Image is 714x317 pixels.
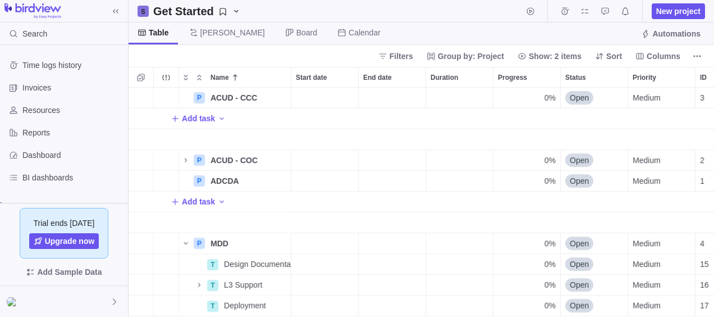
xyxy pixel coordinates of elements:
span: Sort [591,48,626,64]
div: Name [179,88,291,108]
div: Duration [426,67,493,87]
span: Design Documentation [224,259,291,270]
div: Duration [426,296,493,316]
div: ADCDA [206,171,291,191]
h2: Get Started [153,3,214,19]
div: Start date [291,88,359,108]
div: Progress [493,212,561,233]
div: Medium [628,254,695,274]
div: Status [561,212,628,233]
div: Status [561,67,628,87]
div: Trouble indication [154,171,179,192]
div: Open [561,88,628,108]
div: Trouble indication [154,212,179,233]
span: End date [363,72,392,83]
span: ACUD - CCC [210,92,257,103]
span: Time logs history [22,60,123,71]
div: Medium [628,88,695,108]
div: Trouble indication [154,254,179,275]
div: Name [179,254,291,275]
div: Priority [628,212,695,233]
span: 0% [544,279,556,291]
span: Get Started [149,3,245,19]
span: Medium [633,259,661,270]
div: Priority [628,150,695,171]
div: Priority [628,171,695,192]
div: Open [561,296,628,316]
div: Priority [628,88,695,108]
div: L3 Support [219,275,291,295]
img: logo [4,3,61,19]
span: Add task [182,196,215,207]
span: Add Sample Data [9,263,119,281]
div: End date [359,275,426,296]
span: Automations [637,26,705,42]
div: Priority [628,233,695,254]
span: Upgrade now [45,236,95,247]
div: Medium [628,150,695,170]
div: Progress [493,88,561,108]
div: End date [359,67,425,87]
span: Automations [652,28,701,39]
div: End date [359,212,426,233]
div: Trouble indication [154,275,179,296]
span: 2 [700,155,704,166]
div: Priority [628,254,695,275]
span: Columns [647,51,680,62]
span: New project [652,3,705,19]
span: Reports [22,127,123,138]
div: Name [179,233,291,254]
div: Open [561,171,628,191]
div: Name [206,67,291,87]
div: Trouble indication [154,129,179,150]
div: T [207,259,218,270]
span: More actions [689,48,705,64]
div: End date [359,171,426,192]
div: End date [359,129,426,150]
div: Name [179,296,291,316]
span: Notifications [617,3,633,19]
div: 0% [493,254,560,274]
span: Start timer [523,3,538,19]
div: Status [561,275,628,296]
div: Duration [426,129,493,150]
span: Name [210,72,229,83]
div: 0% [493,171,560,191]
span: Show: 2 items [529,51,582,62]
div: Start date [291,275,359,296]
span: Add task [171,194,215,210]
div: Open [561,254,628,274]
div: Open [561,150,628,170]
div: End date [359,150,426,171]
div: 0% [493,233,560,253]
div: Status [561,129,628,150]
div: Trouble indication [154,88,179,108]
span: 0% [544,300,556,311]
span: New project [656,6,701,17]
span: 0% [544,238,556,249]
div: P [194,175,205,187]
span: Table [149,27,169,38]
div: Name [179,150,291,171]
span: Sort [606,51,622,62]
span: 15 [700,259,709,270]
span: 4 [700,238,704,249]
span: Medium [633,92,661,103]
span: Trial ends [DATE] [34,218,95,229]
div: Duration [426,171,493,192]
div: Start date [291,67,358,87]
div: Trouble indication [154,150,179,171]
span: Add activity [217,111,226,126]
span: Start date [296,72,327,83]
div: Duration [426,212,493,233]
span: 0% [544,259,556,270]
span: 0% [544,92,556,103]
div: Progress [493,296,561,316]
span: Filters [390,51,413,62]
span: Expand [179,70,193,85]
span: Medium [633,155,661,166]
span: Group by: Project [438,51,504,62]
div: ACUD - COC [206,150,291,170]
span: Open [570,300,589,311]
div: Priority [628,67,695,87]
